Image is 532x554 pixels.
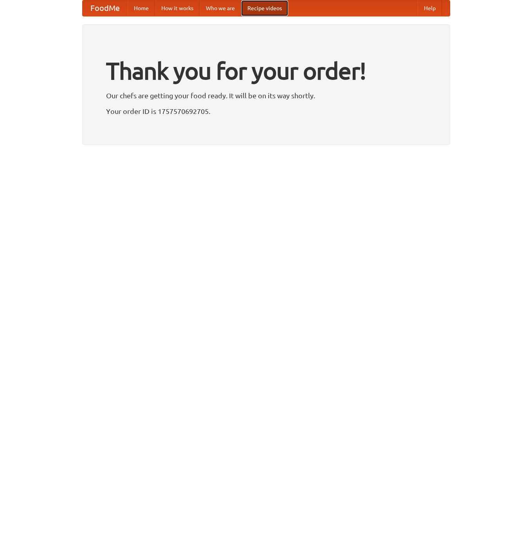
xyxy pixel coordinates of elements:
[241,0,288,16] a: Recipe videos
[128,0,155,16] a: Home
[83,0,128,16] a: FoodMe
[106,105,426,117] p: Your order ID is 1757570692705.
[418,0,442,16] a: Help
[106,90,426,101] p: Our chefs are getting your food ready. It will be on its way shortly.
[155,0,200,16] a: How it works
[200,0,241,16] a: Who we are
[106,52,426,90] h1: Thank you for your order!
